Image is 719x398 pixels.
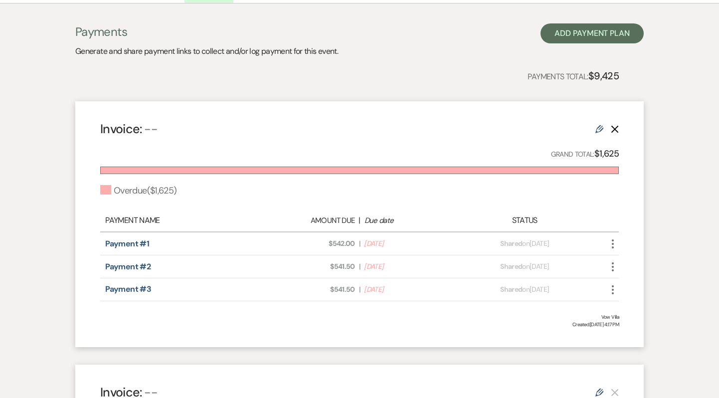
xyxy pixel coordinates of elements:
[461,284,588,295] div: on [DATE]
[461,214,588,226] div: Status
[100,184,177,198] div: Overdue ( $1,625 )
[105,214,258,226] div: Payment Name
[461,238,588,249] div: on [DATE]
[588,69,619,82] strong: $9,425
[75,45,338,58] p: Generate and share payment links to collect and/or log payment for this event.
[500,285,522,294] span: Shared
[540,23,644,43] button: Add Payment Plan
[258,214,461,226] div: |
[500,262,522,271] span: Shared
[75,23,338,40] h3: Payments
[263,238,355,249] span: $542.00
[500,239,522,248] span: Shared
[105,261,151,272] a: Payment #2
[144,121,158,137] span: --
[364,261,456,272] span: [DATE]
[105,284,151,294] a: Payment #3
[359,284,360,295] span: |
[263,261,355,272] span: $541.50
[528,68,619,84] p: Payments Total:
[364,284,456,295] span: [DATE]
[100,321,619,328] span: Created: [DATE] 4:17 PM
[551,147,619,161] p: Grand Total:
[611,388,619,397] button: This payment plan cannot be deleted because it contains links that have been paid through Weven’s...
[364,215,456,226] div: Due date
[263,215,355,226] div: Amount Due
[359,261,360,272] span: |
[105,238,149,249] a: Payment #1
[364,238,456,249] span: [DATE]
[359,238,360,249] span: |
[100,120,158,138] h4: Invoice:
[263,284,355,295] span: $541.50
[461,261,588,272] div: on [DATE]
[594,148,619,160] strong: $1,625
[100,313,619,321] div: Vow Villa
